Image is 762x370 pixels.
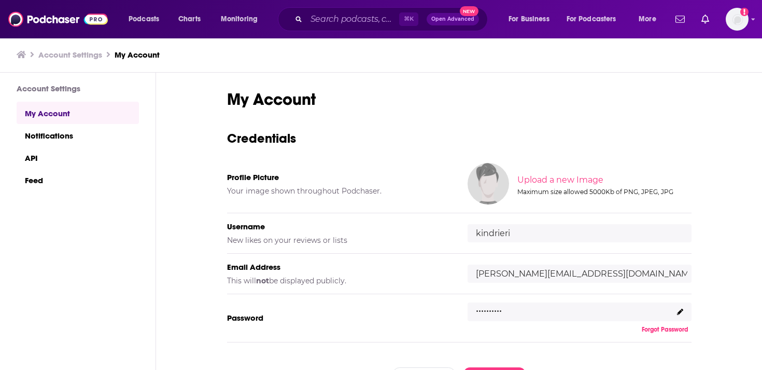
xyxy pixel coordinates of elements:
[227,186,451,196] h5: Your image shown throughout Podchaser.
[671,10,689,28] a: Show notifications dropdown
[726,8,749,31] button: Show profile menu
[115,50,160,60] a: My Account
[726,8,749,31] img: User Profile
[172,11,207,28] a: Charts
[17,146,139,169] a: API
[560,11,631,28] button: open menu
[631,11,669,28] button: open menu
[121,11,173,28] button: open menu
[38,50,102,60] a: Account Settings
[214,11,271,28] button: open menu
[726,8,749,31] span: Logged in as kindrieri
[227,130,692,146] h3: Credentials
[468,224,692,242] input: username
[468,265,692,283] input: email
[17,169,139,191] a: Feed
[8,9,108,29] img: Podchaser - Follow, Share and Rate Podcasts
[509,12,549,26] span: For Business
[427,13,479,25] button: Open AdvancedNew
[129,12,159,26] span: Podcasts
[227,89,692,109] h1: My Account
[639,12,656,26] span: More
[227,222,451,231] h5: Username
[17,84,139,93] h3: Account Settings
[256,276,269,285] b: not
[306,11,399,28] input: Search podcasts, credits, & more...
[399,12,418,26] span: ⌘ K
[227,236,451,245] h5: New likes on your reviews or lists
[697,10,713,28] a: Show notifications dropdown
[517,188,689,196] div: Maximum size allowed 5000Kb of PNG, JPEG, JPG
[468,163,509,204] img: Your profile image
[288,7,498,31] div: Search podcasts, credits, & more...
[740,8,749,16] svg: Add a profile image
[17,124,139,146] a: Notifications
[460,6,478,16] span: New
[639,325,692,334] button: Forgot Password
[17,102,139,124] a: My Account
[227,313,451,323] h5: Password
[476,300,502,315] p: ..........
[221,12,258,26] span: Monitoring
[431,17,474,22] span: Open Advanced
[227,276,451,285] h5: This will be displayed publicly.
[178,12,201,26] span: Charts
[227,262,451,272] h5: Email Address
[567,12,616,26] span: For Podcasters
[227,172,451,182] h5: Profile Picture
[501,11,562,28] button: open menu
